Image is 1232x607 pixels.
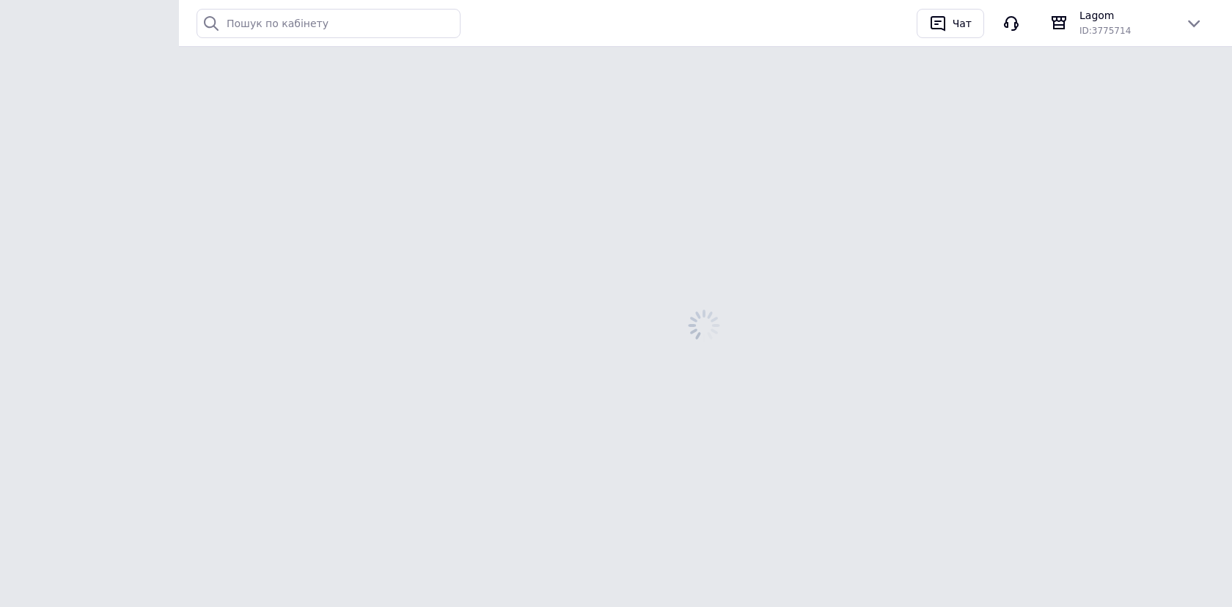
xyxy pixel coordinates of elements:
div: Чат [950,12,975,34]
span: ID: 3775714 [1079,26,1131,36]
img: spinner_grey-bg-hcd09dd2d8f1a785e3413b09b97f8118e7.gif [684,306,724,345]
span: Lagom [1079,8,1173,23]
button: Чат [917,9,984,38]
input: Пошук по кабінету [197,9,461,38]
